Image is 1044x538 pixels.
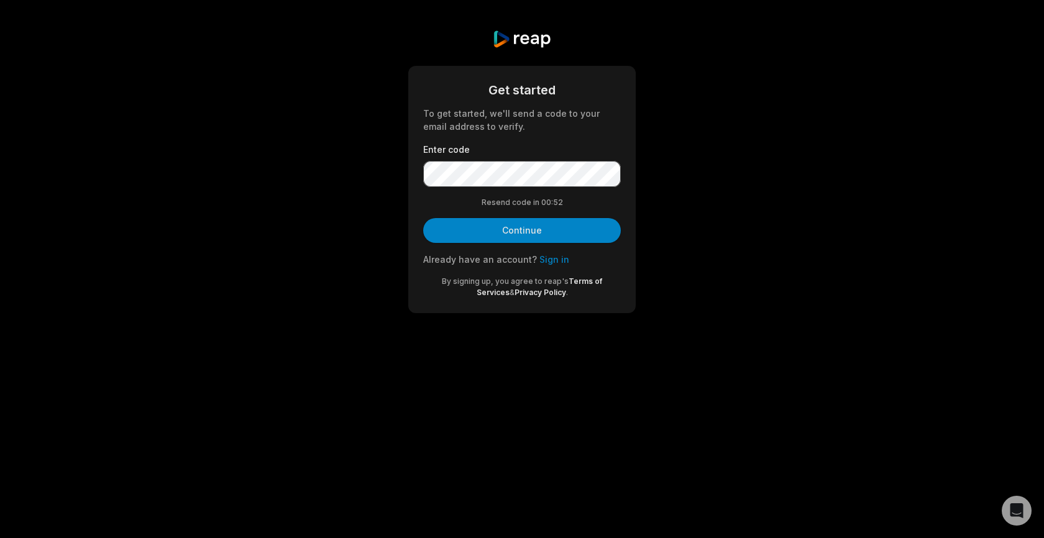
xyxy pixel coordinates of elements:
[442,276,569,286] span: By signing up, you agree to reap's
[477,276,603,297] a: Terms of Services
[553,197,563,208] span: 52
[423,218,621,243] button: Continue
[423,143,621,156] label: Enter code
[492,30,551,48] img: reap
[566,288,568,297] span: .
[539,254,569,265] a: Sign in
[515,288,566,297] a: Privacy Policy
[1002,496,1032,526] div: Open Intercom Messenger
[423,197,621,208] div: Resend code in 00:
[510,288,515,297] span: &
[423,107,621,133] div: To get started, we'll send a code to your email address to verify.
[423,254,537,265] span: Already have an account?
[423,81,621,99] div: Get started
